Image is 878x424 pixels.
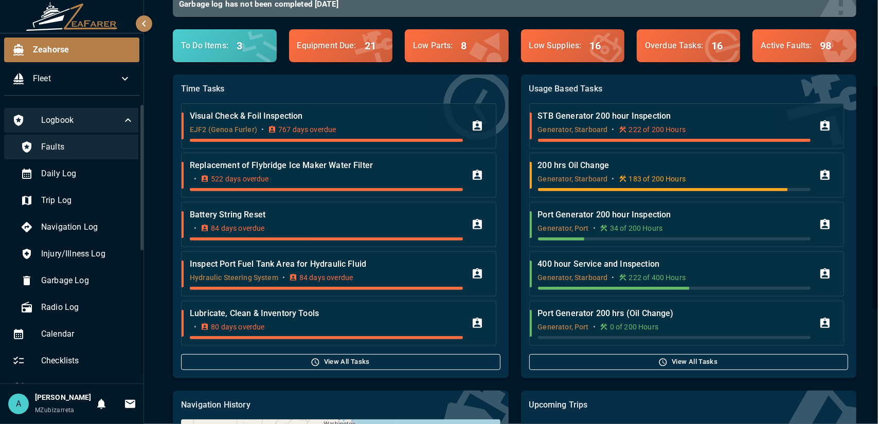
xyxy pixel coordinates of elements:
[467,165,488,186] button: Assign Task
[365,38,376,54] h6: 21
[711,38,723,54] h6: 16
[33,72,119,85] span: Fleet
[181,399,500,411] p: Navigation History
[538,174,608,184] p: Generator, Starboard
[529,83,848,95] p: Usage Based Tasks
[35,392,91,403] h6: [PERSON_NAME]
[299,272,353,283] p: 84 days overdue
[190,110,462,122] p: Visual Check & Foil Inspection
[297,40,356,52] p: Equipment Due :
[461,38,467,54] h6: 8
[261,124,264,135] p: •
[467,214,488,235] button: Assign Task
[413,40,453,52] p: Low Parts :
[467,264,488,284] button: Assign Task
[12,161,142,186] div: Daily Log
[41,194,134,207] span: Trip Log
[41,328,134,340] span: Calendar
[190,209,462,221] p: Battery String Reset
[612,272,615,283] p: •
[120,394,140,414] button: Invitations
[610,322,658,332] p: 0 of 200 Hours
[529,354,848,370] button: View All Tasks
[41,141,134,153] span: Faults
[4,322,142,346] div: Calendar
[529,40,582,52] p: Low Supplies :
[41,248,134,260] span: Injury/Illness Log
[41,168,134,180] span: Daily Log
[815,264,835,284] button: Assign Task
[593,322,596,332] p: •
[529,399,848,411] p: Upcoming Trips
[33,44,131,56] span: Zeahorse
[190,124,257,135] p: EJF2 (Genoa Furler)
[91,394,112,414] button: Notifications
[612,174,615,184] p: •
[12,135,142,159] div: Faults
[538,223,589,233] p: Generator, Port
[610,223,662,233] p: 34 of 200 Hours
[41,114,122,126] span: Logbook
[538,124,608,135] p: Generator, Starboard
[41,301,134,314] span: Radio Log
[645,40,703,52] p: Overdue Tasks :
[820,38,832,54] h6: 98
[190,307,462,320] p: Lubricate, Clean & Inventory Tools
[237,38,242,54] h6: 3
[181,40,228,52] p: To Do Items :
[4,348,142,373] div: Checklists
[181,354,500,370] button: View All Tasks
[190,159,462,172] p: Replacement of Flybridge Ice Maker Water Filter
[815,214,835,235] button: Assign Task
[211,223,264,233] p: 84 days overdue
[278,124,336,135] p: 767 days overdue
[194,174,196,184] p: •
[538,258,811,270] p: 400 hour Service and Inspection
[589,38,601,54] h6: 16
[629,174,686,184] p: 183 of 200 Hours
[211,174,268,184] p: 522 days overdue
[815,313,835,334] button: Assign Task
[12,215,142,239] div: Navigation Log
[4,66,139,91] div: Fleet
[41,381,134,394] span: Trips
[612,124,615,135] p: •
[538,159,811,172] p: 200 hrs Oil Change
[467,313,488,334] button: Assign Task
[815,116,835,136] button: Assign Task
[538,209,811,221] p: Port Generator 200 hour Inspection
[211,322,264,332] p: 80 days overdue
[761,40,812,52] p: Active Faults :
[467,116,488,136] button: Assign Task
[4,375,142,400] div: Trips
[41,274,134,287] span: Garbage Log
[593,223,596,233] p: •
[190,272,278,283] p: Hydraulic Steering System
[35,407,75,414] span: MZubizarreta
[4,108,142,133] div: Logbook
[815,165,835,186] button: Assign Task
[26,2,118,31] img: ZeaFarer Logo
[12,188,142,213] div: Trip Log
[194,223,196,233] p: •
[41,355,134,367] span: Checklists
[538,110,811,122] p: STB Generator 200 hour Inspection
[629,272,686,283] p: 222 of 400 Hours
[41,221,134,233] span: Navigation Log
[12,295,142,320] div: Radio Log
[12,242,142,266] div: Injury/Illness Log
[538,322,589,332] p: Generator, Port
[12,268,142,293] div: Garbage Log
[194,322,196,332] p: •
[8,394,29,414] div: A
[282,272,285,283] p: •
[181,83,500,95] p: Time Tasks
[629,124,686,135] p: 222 of 200 Hours
[4,38,139,62] div: Zeahorse
[538,307,811,320] p: Port Generator 200 hrs (Oil Change)
[190,258,462,270] p: Inspect Port Fuel Tank Area for Hydraulic Fluid
[538,272,608,283] p: Generator, Starboard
